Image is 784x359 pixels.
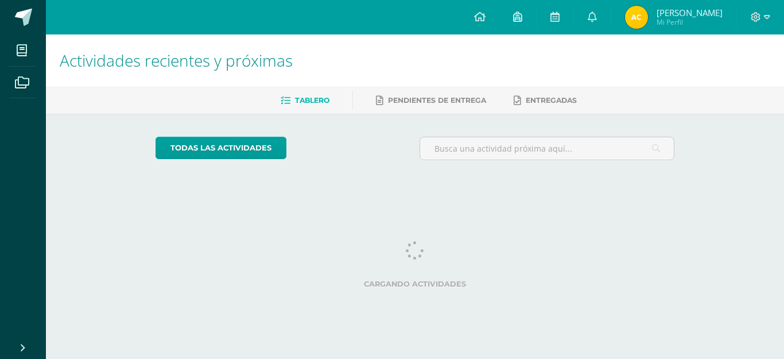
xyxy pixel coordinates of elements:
[295,96,329,105] span: Tablero
[526,96,577,105] span: Entregadas
[657,7,723,18] span: [PERSON_NAME]
[388,96,486,105] span: Pendientes de entrega
[281,91,329,110] a: Tablero
[420,137,674,160] input: Busca una actividad próxima aquí...
[156,280,675,288] label: Cargando actividades
[514,91,577,110] a: Entregadas
[156,137,286,159] a: todas las Actividades
[60,49,293,71] span: Actividades recientes y próximas
[657,17,723,27] span: Mi Perfil
[625,6,648,29] img: 5ba33203cc60fba7b354cce85d385ff3.png
[376,91,486,110] a: Pendientes de entrega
